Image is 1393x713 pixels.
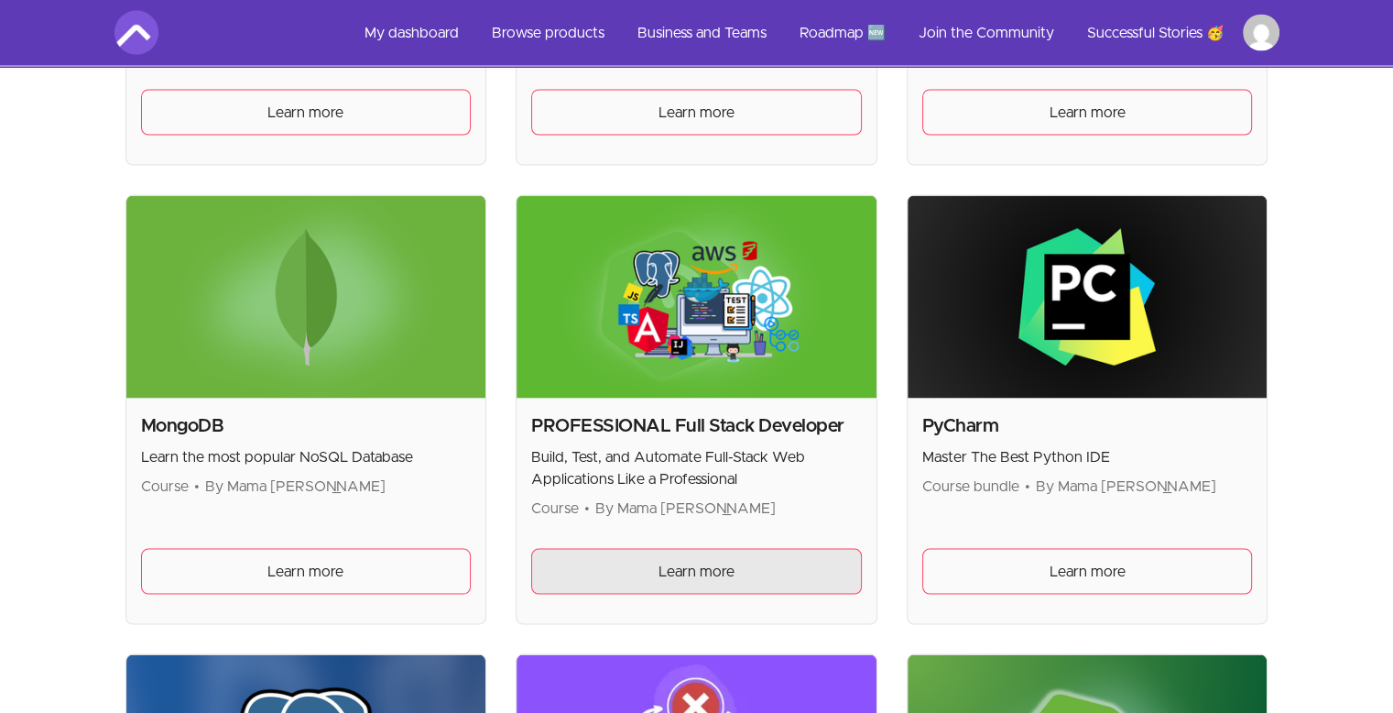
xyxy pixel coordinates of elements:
[1050,561,1126,583] span: Learn more
[623,11,781,55] a: Business and Teams
[194,479,200,494] span: •
[350,11,473,55] a: My dashboard
[1050,102,1126,124] span: Learn more
[477,11,619,55] a: Browse products
[141,479,189,494] span: Course
[141,413,472,439] h2: MongoDB
[595,501,776,516] span: By Mama [PERSON_NAME]
[922,446,1253,468] p: Master The Best Python IDE
[922,413,1253,439] h2: PyCharm
[1243,15,1279,51] img: Profile image for Agustin Smitmans
[1072,11,1239,55] a: Successful Stories 🥳
[904,11,1069,55] a: Join the Community
[531,549,862,595] a: Learn more
[126,196,486,399] img: Product image for MongoDB
[785,11,900,55] a: Roadmap 🆕
[1025,479,1030,494] span: •
[531,90,862,136] a: Learn more
[141,90,472,136] a: Learn more
[141,446,472,468] p: Learn the most popular NoSQL Database
[531,413,862,439] h2: PROFESSIONAL Full Stack Developer
[922,549,1253,595] a: Learn more
[114,11,158,55] img: Amigoscode logo
[531,501,579,516] span: Course
[531,446,862,490] p: Build, Test, and Automate Full-Stack Web Applications Like a Professional
[141,549,472,595] a: Learn more
[908,196,1268,399] img: Product image for PyCharm
[1036,479,1216,494] span: By Mama [PERSON_NAME]
[922,479,1019,494] span: Course bundle
[350,11,1279,55] nav: Main
[267,561,343,583] span: Learn more
[658,561,735,583] span: Learn more
[658,102,735,124] span: Learn more
[922,90,1253,136] a: Learn more
[517,196,876,399] img: Product image for PROFESSIONAL Full Stack Developer
[267,102,343,124] span: Learn more
[584,501,590,516] span: •
[205,479,386,494] span: By Mama [PERSON_NAME]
